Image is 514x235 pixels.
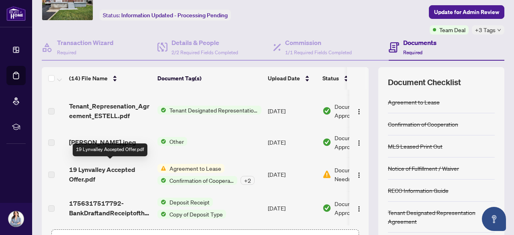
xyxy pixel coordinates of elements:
span: Document Approved [335,133,384,151]
img: Status Icon [157,137,166,146]
span: Tenant_Represenation_Agreement_ESTELL.pdf [69,101,151,121]
button: Status IconAgreement to LeaseStatus IconConfirmation of Cooperation+2 [157,164,255,185]
button: Status IconOther [157,137,187,146]
span: 1/1 Required Fields Completed [285,49,352,55]
span: 1756317517792-BankDraftandReceiptofthedeposit.jpeg [69,198,151,218]
img: Logo [356,140,362,146]
div: 19 Lynvalley Accepted Offer.pdf [73,143,147,156]
h4: Commission [285,38,352,47]
span: Required [57,49,76,55]
div: Status: [100,10,231,20]
button: Logo [353,202,365,215]
img: Status Icon [157,164,166,173]
span: Document Checklist [388,77,461,88]
span: 19 Lynvalley Accepted Offer.pdf [69,165,151,184]
span: Confirmation of Cooperation [166,176,237,185]
button: Logo [353,136,365,149]
span: Document Needs Work [335,166,376,183]
span: Document Approved [335,199,384,217]
img: Status Icon [157,210,166,219]
img: Logo [356,206,362,212]
h4: Documents [403,38,436,47]
button: Logo [353,104,365,117]
img: Status Icon [157,176,166,185]
img: Status Icon [157,198,166,206]
span: Deposit Receipt [166,198,213,206]
span: (14) File Name [69,74,108,83]
span: Copy of Deposit Type [166,210,226,219]
th: (14) File Name [66,67,154,90]
button: Open asap [482,207,506,231]
img: Logo [356,108,362,115]
span: Upload Date [268,74,300,83]
img: Document Status [322,106,331,115]
h4: Transaction Wizard [57,38,114,47]
td: [DATE] [265,127,319,157]
img: Profile Icon [8,211,24,227]
span: Team Deal [439,25,465,34]
span: down [497,28,501,32]
th: Document Tag(s) [154,67,265,90]
div: MLS Leased Print Out [388,142,443,151]
span: 2/2 Required Fields Completed [171,49,238,55]
span: [PERSON_NAME].jpeg [69,137,136,147]
div: RECO Information Guide [388,186,449,195]
button: Update for Admin Review [429,5,504,19]
td: [DATE] [265,95,319,127]
h4: Details & People [171,38,238,47]
div: + 2 [241,176,255,185]
span: Information Updated - Processing Pending [121,12,228,19]
button: Logo [353,168,365,181]
button: Status IconDeposit ReceiptStatus IconCopy of Deposit Type [157,198,229,219]
span: +3 Tags [475,25,496,35]
span: Required [403,49,422,55]
img: Document Status [322,138,331,147]
div: Notice of Fulfillment / Waiver [388,164,459,173]
img: Status Icon [157,106,166,114]
div: Agreement to Lease [388,98,440,106]
div: Confirmation of Cooperation [388,120,458,129]
th: Upload Date [265,67,319,90]
span: Tenant Designated Representation Agreement [166,106,261,114]
img: Document Status [322,170,331,179]
th: Status [319,67,388,90]
img: Logo [356,172,362,178]
td: [DATE] [265,157,319,191]
span: Other [166,137,187,146]
img: Document Status [322,204,331,213]
button: Status IconTenant Designated Representation Agreement [157,106,261,114]
span: Document Approved [335,102,384,120]
div: Tenant Designated Representation Agreement [388,208,495,226]
span: Status [322,74,339,83]
span: Update for Admin Review [434,6,499,18]
td: [DATE] [265,191,319,225]
span: Agreement to Lease [166,164,224,173]
img: logo [6,6,26,21]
